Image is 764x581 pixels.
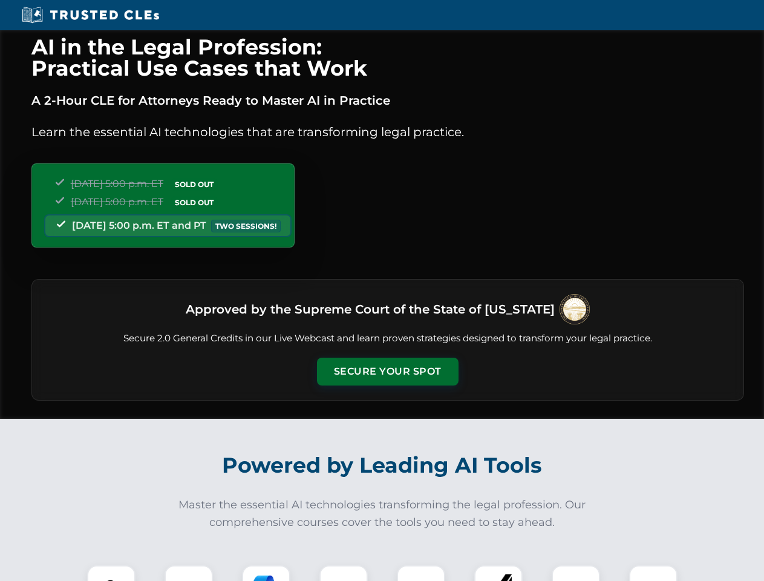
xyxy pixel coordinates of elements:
[186,298,555,320] h3: Approved by the Supreme Court of the State of [US_STATE]
[171,496,594,531] p: Master the essential AI technologies transforming the legal profession. Our comprehensive courses...
[317,358,459,386] button: Secure Your Spot
[71,178,163,189] span: [DATE] 5:00 p.m. ET
[18,6,163,24] img: Trusted CLEs
[560,294,590,324] img: Supreme Court of Ohio
[47,332,729,346] p: Secure 2.0 General Credits in our Live Webcast and learn proven strategies designed to transform ...
[71,196,163,208] span: [DATE] 5:00 p.m. ET
[171,178,218,191] span: SOLD OUT
[47,444,717,487] h2: Powered by Leading AI Tools
[31,91,744,110] p: A 2-Hour CLE for Attorneys Ready to Master AI in Practice
[31,122,744,142] p: Learn the essential AI technologies that are transforming legal practice.
[31,36,744,79] h1: AI in the Legal Profession: Practical Use Cases that Work
[171,196,218,209] span: SOLD OUT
